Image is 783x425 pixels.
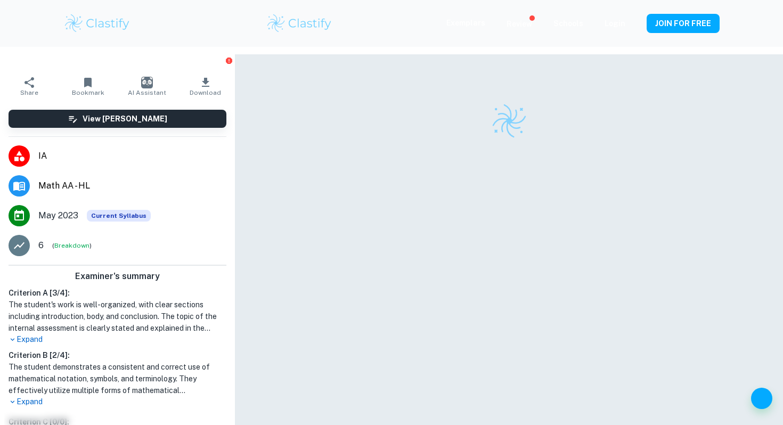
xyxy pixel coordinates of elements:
[83,113,167,125] h6: View [PERSON_NAME]
[4,270,231,283] h6: Examiner's summary
[9,396,226,407] p: Expand
[87,210,151,222] span: Current Syllabus
[225,56,233,64] button: Report issue
[9,287,226,299] h6: Criterion A [ 3 / 4 ]:
[9,110,226,128] button: View [PERSON_NAME]
[751,388,772,409] button: Help and Feedback
[38,209,78,222] span: May 2023
[491,102,528,140] img: Clastify logo
[507,18,532,30] p: Review
[38,239,44,252] p: 6
[9,349,226,361] h6: Criterion B [ 2 / 4 ]:
[176,71,235,101] button: Download
[54,241,89,250] button: Breakdown
[605,19,625,28] a: Login
[20,89,38,96] span: Share
[9,299,226,334] h1: The student's work is well-organized, with clear sections including introduction, body, and concl...
[59,71,117,101] button: Bookmark
[141,77,153,88] img: AI Assistant
[87,210,151,222] div: This exemplar is based on the current syllabus. Feel free to refer to it for inspiration/ideas wh...
[72,89,104,96] span: Bookmark
[9,361,226,396] h1: The student demonstrates a consistent and correct use of mathematical notation, symbols, and term...
[63,13,131,34] img: Clastify logo
[647,14,720,33] button: JOIN FOR FREE
[266,13,333,34] img: Clastify logo
[128,89,166,96] span: AI Assistant
[446,17,485,29] p: Exemplars
[9,334,226,345] p: Expand
[38,179,226,192] span: Math AA - HL
[118,71,176,101] button: AI Assistant
[190,89,221,96] span: Download
[553,19,583,28] a: Schools
[52,241,92,251] span: ( )
[38,150,226,162] span: IA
